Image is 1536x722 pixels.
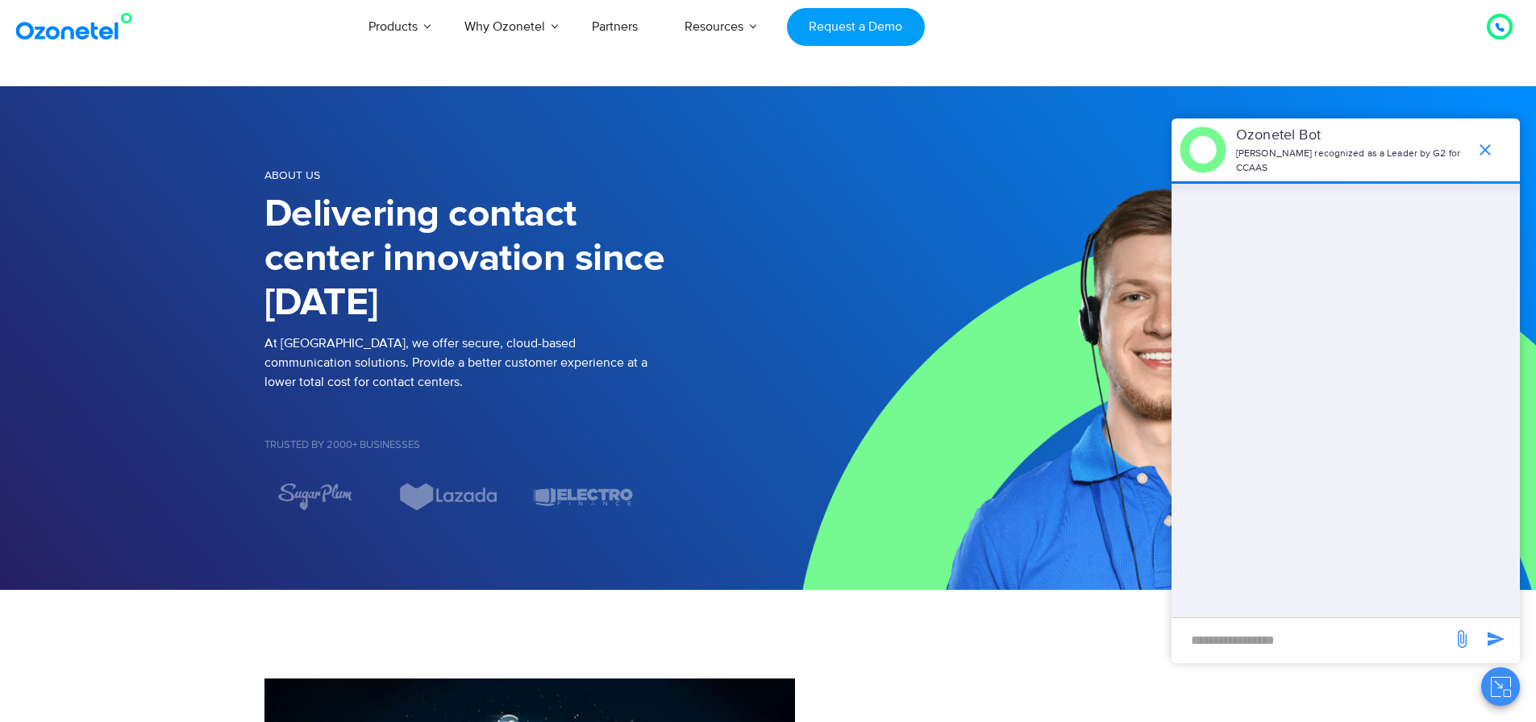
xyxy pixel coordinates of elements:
[264,168,320,182] span: About us
[787,8,925,46] a: Request a Demo
[264,440,768,450] h5: Trusted by 2000+ Businesses
[1236,147,1467,176] p: [PERSON_NAME] recognized as a Leader by G2 for CCAAS
[264,193,768,326] h1: Delivering contact center innovation since [DATE]
[1236,125,1467,147] p: Ozonetel Bot
[264,334,768,392] p: At [GEOGRAPHIC_DATA], we offer secure, cloud-based communication solutions. Provide a better cust...
[398,483,500,511] div: 6 / 7
[1480,623,1512,655] span: send message
[532,483,634,511] div: 7 / 7
[264,483,768,511] div: Image Carousel
[532,483,634,511] img: electro
[264,483,366,511] div: 5 / 7
[1180,127,1226,173] img: header
[398,483,500,511] img: Lazada
[1481,667,1520,706] button: Close chat
[666,488,768,507] div: 1 / 7
[1469,134,1501,166] span: end chat or minimize
[1180,626,1444,655] div: new-msg-input
[277,483,352,511] img: sugarplum
[1446,623,1478,655] span: send message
